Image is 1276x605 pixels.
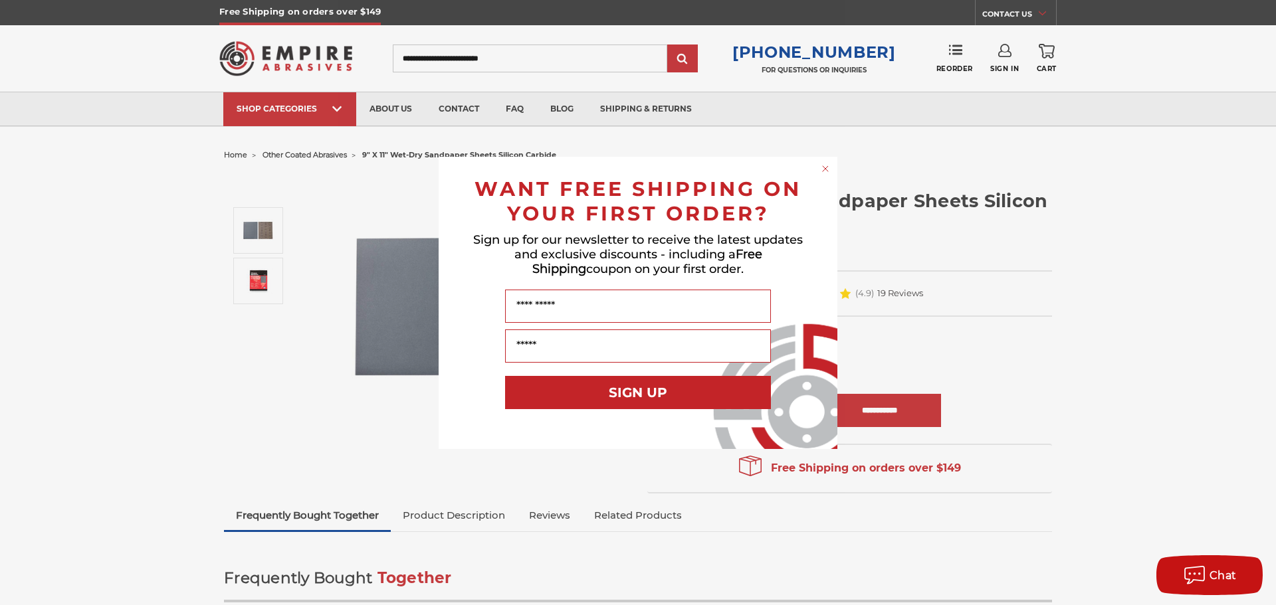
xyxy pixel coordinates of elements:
span: Chat [1210,569,1237,582]
button: Chat [1156,555,1263,595]
span: Sign up for our newsletter to receive the latest updates and exclusive discounts - including a co... [473,232,803,276]
button: Close dialog [819,162,832,175]
span: WANT FREE SHIPPING ON YOUR FIRST ORDER? [475,177,801,226]
button: SIGN UP [505,376,771,409]
span: Free Shipping [532,247,762,276]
